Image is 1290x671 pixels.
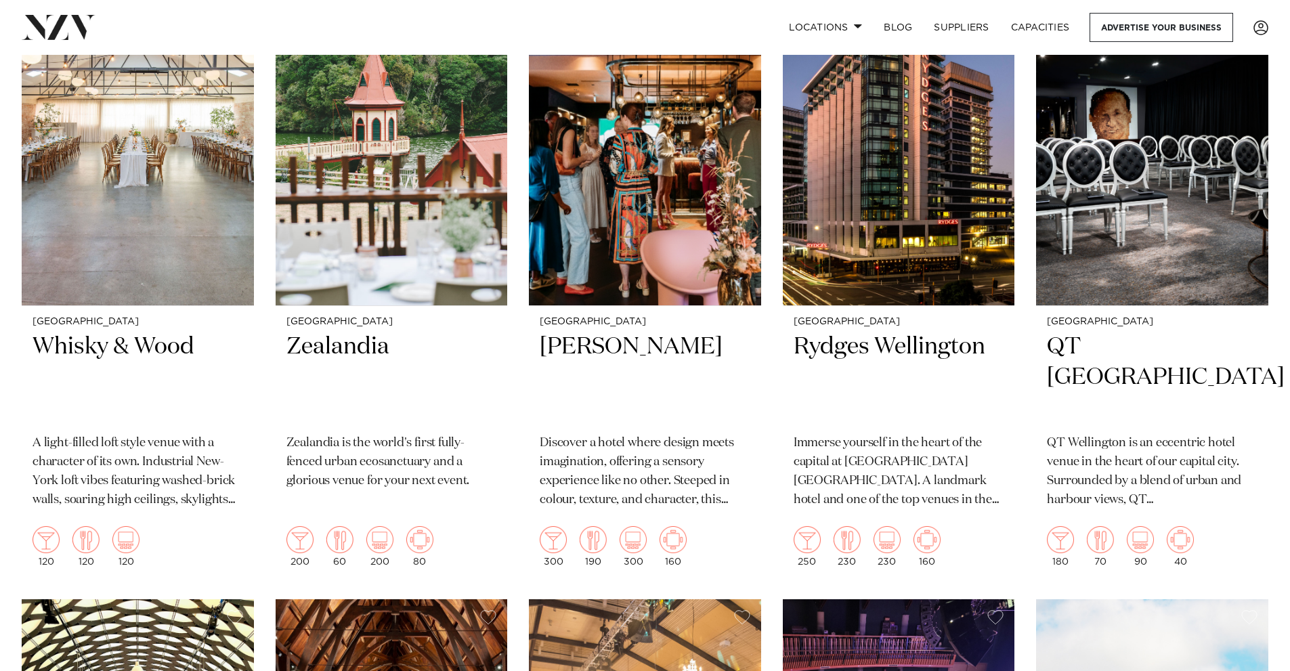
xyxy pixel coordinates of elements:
a: Advertise your business [1090,13,1233,42]
img: theatre.png [620,526,647,553]
h2: Rydges Wellington [794,332,1004,423]
a: SUPPLIERS [923,13,999,42]
img: meeting.png [406,526,433,553]
div: 120 [33,526,60,567]
small: [GEOGRAPHIC_DATA] [33,317,243,327]
h2: Zealandia [286,332,497,423]
div: 250 [794,526,821,567]
img: meeting.png [1167,526,1194,553]
div: 40 [1167,526,1194,567]
h2: Whisky & Wood [33,332,243,423]
img: theatre.png [874,526,901,553]
div: 120 [72,526,100,567]
div: 200 [366,526,393,567]
div: 120 [112,526,139,567]
div: 80 [406,526,433,567]
img: theatre.png [112,526,139,553]
p: Zealandia is the world's first fully-fenced urban ecosanctuary and a glorious venue for your next... [286,434,497,491]
h2: QT [GEOGRAPHIC_DATA] [1047,332,1257,423]
div: 190 [580,526,607,567]
div: 300 [540,526,567,567]
div: 90 [1127,526,1154,567]
a: Locations [778,13,873,42]
img: meeting.png [660,526,687,553]
small: [GEOGRAPHIC_DATA] [540,317,750,327]
div: 230 [834,526,861,567]
img: theatre.png [366,526,393,553]
img: theatre.png [1127,526,1154,553]
div: 180 [1047,526,1074,567]
div: 300 [620,526,647,567]
img: cocktail.png [1047,526,1074,553]
div: 200 [286,526,314,567]
img: meeting.png [913,526,941,553]
small: [GEOGRAPHIC_DATA] [1047,317,1257,327]
div: 70 [1087,526,1114,567]
a: Capacities [1000,13,1081,42]
img: dining.png [1087,526,1114,553]
div: 160 [660,526,687,567]
p: Immerse yourself in the heart of the capital at [GEOGRAPHIC_DATA] [GEOGRAPHIC_DATA]. A landmark h... [794,434,1004,510]
img: cocktail.png [33,526,60,553]
img: cocktail.png [540,526,567,553]
div: 160 [913,526,941,567]
a: BLOG [873,13,923,42]
small: [GEOGRAPHIC_DATA] [286,317,497,327]
small: [GEOGRAPHIC_DATA] [794,317,1004,327]
img: cocktail.png [794,526,821,553]
img: cocktail.png [286,526,314,553]
div: 60 [326,526,353,567]
img: dining.png [834,526,861,553]
p: QT Wellington is an eccentric hotel venue in the heart of our capital city. Surrounded by a blend... [1047,434,1257,510]
img: nzv-logo.png [22,15,95,39]
div: 230 [874,526,901,567]
img: dining.png [326,526,353,553]
p: Discover a hotel where design meets imagination, offering a sensory experience like no other. Ste... [540,434,750,510]
p: A light-filled loft style venue with a character of its own. Industrial New-York loft vibes featu... [33,434,243,510]
img: dining.png [580,526,607,553]
h2: [PERSON_NAME] [540,332,750,423]
img: dining.png [72,526,100,553]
